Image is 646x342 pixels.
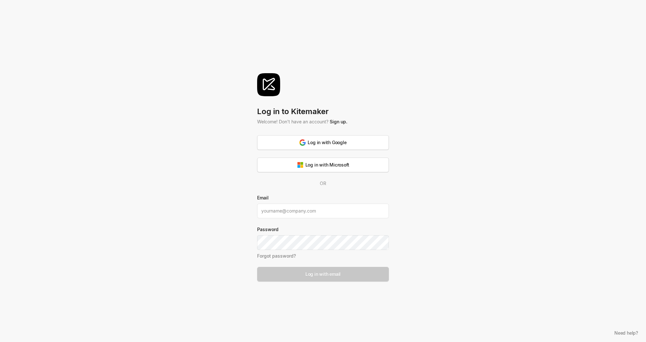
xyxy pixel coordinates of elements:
[257,135,389,150] button: Log in with Google
[257,226,389,233] label: Password
[257,180,389,187] div: OR
[305,271,341,277] div: Log in with email
[330,119,347,124] a: Sign up.
[257,118,389,125] div: Welcome! Don't have an account?
[257,73,280,96] img: svg%3e
[257,106,389,117] div: Log in to Kitemaker
[257,194,389,201] label: Email
[257,158,389,172] button: Log in with Microsoft
[299,139,346,146] div: Log in with Google
[257,204,389,218] input: yourname@company.com
[611,328,641,337] button: Need help?
[297,161,349,168] div: Log in with Microsoft
[257,267,389,282] button: Log in with email
[299,139,306,146] img: svg%3e
[297,162,303,168] img: svg%3e
[257,253,296,259] a: Forgot password?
